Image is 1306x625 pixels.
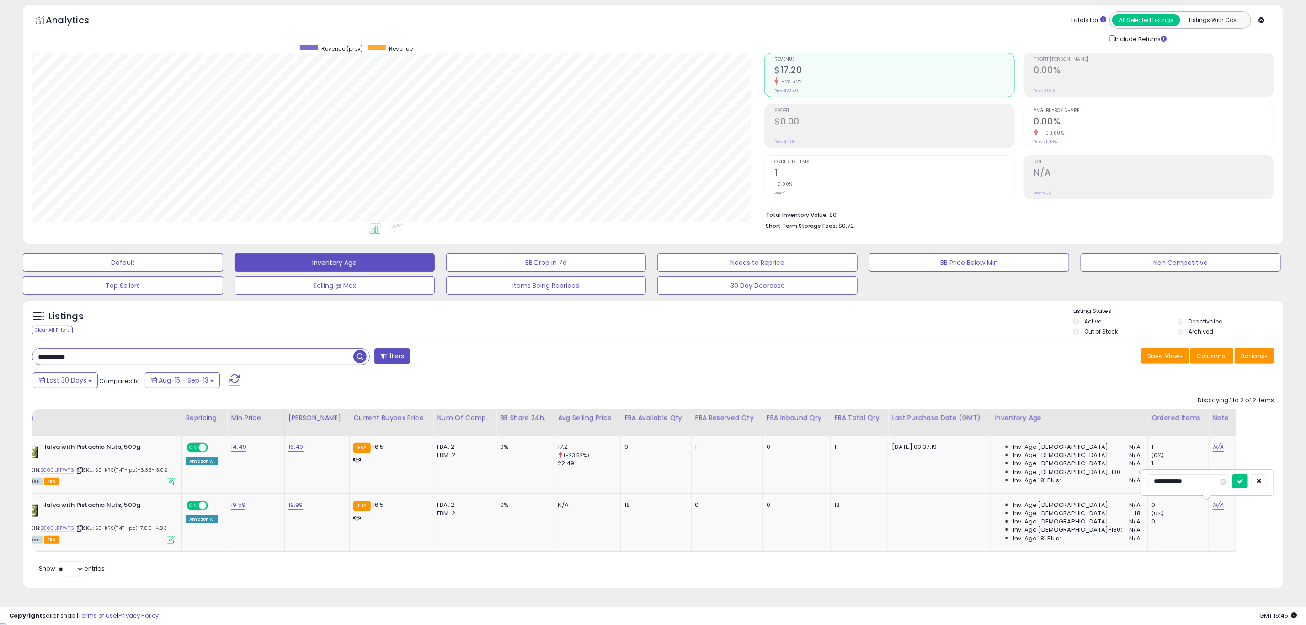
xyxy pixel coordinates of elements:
div: 0 [1151,501,1209,509]
div: Amazon AI [186,515,218,523]
button: Selling @ Max [235,276,435,295]
div: FBA Total Qty [834,413,884,423]
span: ON [188,502,199,510]
span: FBA [44,478,59,485]
div: 22.49 [558,459,620,468]
span: 16.5 [373,501,384,509]
div: FBA: 2 [437,501,489,509]
span: OFF [207,444,221,452]
small: -23.52% [778,78,803,85]
div: 0 [695,501,756,509]
span: N/A [1130,451,1141,459]
a: B000LRFWT6 [40,524,74,532]
span: 2025-10-14 16:45 GMT [1259,611,1297,620]
button: Non Competitive [1081,253,1281,272]
button: Needs to Reprice [657,253,858,272]
span: Revenue [389,45,413,53]
div: Amazon AI [186,457,218,465]
h2: $17.20 [774,65,1014,77]
small: Prev: $22.49 [774,88,798,93]
span: N/A [1130,443,1141,451]
div: [PERSON_NAME] [288,413,346,423]
span: Inv. Age [DEMOGRAPHIC_DATA]: [1013,517,1109,526]
a: Privacy Policy [118,611,159,620]
span: Inv. Age [DEMOGRAPHIC_DATA]: [1013,501,1109,509]
span: 18 [1135,509,1141,517]
span: All listings currently available for purchase on Amazon [21,536,43,544]
button: Inventory Age [235,253,435,272]
a: N/A [1213,442,1224,452]
div: 1 [1151,443,1209,451]
span: Last 30 Days [47,376,86,385]
button: Filters [374,348,410,364]
span: Inv. Age [DEMOGRAPHIC_DATA]-180: [1013,468,1122,476]
a: Terms of Use [78,611,117,620]
a: 14.49 [231,442,246,452]
h2: 0.00% [1034,65,1274,77]
div: Displaying 1 to 2 of 2 items [1198,396,1274,405]
div: 17.2 [558,443,620,451]
span: N/A [1130,459,1141,468]
div: Include Returns [1103,33,1178,43]
small: -100.00% [1038,129,1064,136]
span: FBA [44,536,59,544]
div: Repricing [186,413,223,423]
strong: Copyright [9,611,43,620]
label: Out of Stock [1084,328,1118,335]
h2: 1 [774,167,1014,180]
div: FBA Reserved Qty [695,413,759,423]
li: $0 [766,209,1267,220]
span: All listings currently available for purchase on Amazon [21,478,43,485]
span: Inv. Age [DEMOGRAPHIC_DATA]-180: [1013,526,1122,534]
div: 1 [695,443,756,451]
label: Archived [1189,328,1213,335]
small: 0.00% [774,181,793,188]
span: Profit [PERSON_NAME] [1034,57,1274,62]
span: ROI [1034,160,1274,165]
small: Prev: N/A [1034,190,1052,196]
b: Short Term Storage Fees: [766,222,837,230]
span: Show: entries [39,564,105,573]
label: Active [1084,318,1101,325]
div: 0 [767,443,824,451]
small: Prev: 1 [774,190,786,196]
span: Revenue [774,57,1014,62]
div: Clear All Filters [32,326,73,334]
div: FBA inbound Qty [767,413,827,423]
button: Actions [1235,348,1274,364]
small: Prev: 0.00% [1034,88,1056,93]
a: 19.59 [231,501,245,510]
small: FBA [353,501,370,511]
span: Profit [774,108,1014,113]
a: 16.40 [288,442,304,452]
div: Last Purchase Date (GMT) [892,413,987,423]
div: 0 [1151,517,1209,526]
div: FBM: 2 [437,509,489,517]
div: 0% [500,501,547,509]
div: Inventory Age [995,413,1144,423]
div: Current Buybox Price [353,413,429,423]
button: Items Being Repriced [446,276,646,295]
span: Inv. Age [DEMOGRAPHIC_DATA]: [1013,509,1109,517]
span: Columns [1196,351,1225,361]
span: Inv. Age 181 Plus: [1013,476,1061,485]
button: Default [23,253,223,272]
span: Ordered Items [774,160,1014,165]
span: 16.5 [373,442,384,451]
a: B000LRFWT6 [40,466,74,474]
span: Inv. Age 181 Plus: [1013,534,1061,543]
span: | SKU: SE_KRS(11411-1pc)-6.33-13.02 [75,466,167,474]
h5: Listings [48,310,84,323]
button: Listings With Cost [1180,14,1248,26]
span: Inv. Age [DEMOGRAPHIC_DATA]: [1013,443,1109,451]
div: ASIN: [21,501,175,543]
span: Aug-15 - Sep-13 [159,376,208,385]
div: 0 [624,443,684,451]
span: Avg. Buybox Share [1034,108,1274,113]
span: N/A [1130,517,1141,526]
span: N/A [1130,501,1141,509]
div: ASIN: [21,443,175,485]
span: $0.72 [838,221,854,230]
b: Total Inventory Value: [766,211,828,219]
div: 18 [624,501,684,509]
